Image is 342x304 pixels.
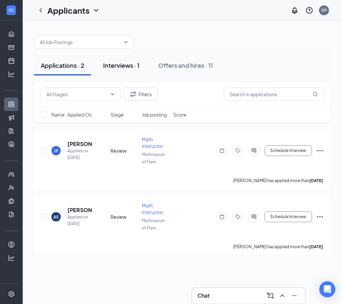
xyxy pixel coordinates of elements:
[321,7,327,13] div: GF
[67,214,92,227] div: Applied on [DATE]
[103,61,139,69] div: Interviews · 1
[54,148,58,154] div: JP
[67,148,92,161] div: Applied on [DATE]
[316,213,324,221] svg: Ellipses
[51,111,92,118] span: Name · Applied On
[46,91,107,98] input: All Stages
[265,145,312,156] button: Schedule Interview
[265,290,276,301] button: ComposeMessage
[142,202,163,215] span: Math Instructor
[129,90,137,98] svg: Filter
[305,6,313,14] svg: QuestionInfo
[218,214,226,219] svg: Note
[173,111,187,118] span: Score
[309,244,323,249] b: [DATE]
[224,88,324,101] input: Search in applications
[110,92,115,97] svg: ChevronDown
[142,218,165,231] span: Mathnasium of Flem ...
[8,71,15,78] svg: Analysis
[142,152,165,164] span: Mathnasium of Flem ...
[265,211,312,222] button: Schedule Interview
[309,178,323,183] b: [DATE]
[67,140,92,148] h5: [PERSON_NAME]
[142,111,167,118] span: Job posting
[290,292,298,300] svg: Minimize
[123,39,128,45] svg: ChevronDown
[8,7,14,13] svg: WorkstreamLogo
[250,148,258,153] svg: ActiveChat
[316,147,324,155] svg: Ellipses
[313,92,318,97] svg: MagnifyingGlass
[123,88,157,101] button: Filter Filters
[218,148,226,153] svg: Note
[40,38,120,46] input: All Job Postings
[234,214,242,219] svg: Tag
[53,214,59,220] div: AS
[198,292,210,299] h3: Chat
[234,148,242,153] svg: Tag
[110,213,138,220] div: Review
[158,61,213,69] div: Offers and hires · 11
[291,6,299,14] svg: Notifications
[8,291,15,297] svg: Settings
[289,290,300,301] button: Minimize
[47,5,89,16] h1: Applicants
[37,6,45,14] svg: ChevronLeft
[41,61,84,69] div: Applications · 2
[67,206,92,214] h5: [PERSON_NAME]
[142,136,163,149] span: Math Instructor
[266,292,274,300] svg: ComposeMessage
[92,6,100,14] svg: ChevronDown
[277,290,288,301] button: ChevronUp
[250,214,258,219] svg: ActiveChat
[233,244,324,250] p: [PERSON_NAME] has applied more than .
[319,281,335,297] div: Open Intercom Messenger
[110,111,124,118] span: Stage
[278,292,286,300] svg: ChevronUp
[110,147,138,154] div: Review
[233,178,324,183] p: [PERSON_NAME] has applied more than .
